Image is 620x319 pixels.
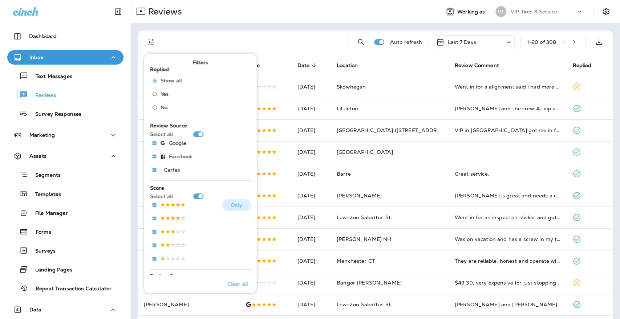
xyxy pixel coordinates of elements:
p: Select all [150,131,173,137]
div: 1 - 20 of 308 [527,39,556,45]
button: Assets [7,149,123,163]
span: Lewiston Sabattus St. [337,301,392,308]
div: Filters [144,49,256,293]
span: Review Source [150,122,187,129]
span: Barre [337,171,351,177]
p: Select all [150,193,173,199]
td: [DATE] [292,119,331,141]
div: $49.30, very expensive for just stopping a leak in one tire, but I didn’t have to make an appoint... [455,279,561,286]
button: Settings [600,5,613,18]
span: Replied [572,62,601,69]
td: [DATE] [292,141,331,163]
p: Marketing [29,132,55,138]
p: Only [230,202,242,208]
span: Score [150,185,164,191]
span: Location [337,62,358,69]
div: Went in for an inspection sticker and got a quicker day than the dealership,very polite and great... [455,214,561,221]
span: Review Status [150,273,186,279]
div: Tim and Lisa have always treated me very well. Pleasant to deal with and kind. Brian is the one w... [455,301,561,308]
p: Data [29,307,42,312]
p: Assets [29,153,46,159]
div: VIP in Rochester got me in for an alignment at the last minute and did a great job. Much apprecia... [455,127,561,134]
td: [DATE] [292,294,331,315]
span: Location [337,62,367,69]
button: Dashboard [7,29,123,44]
span: [PERSON_NAME] NH [337,236,391,242]
p: Landing Pages [28,267,72,274]
span: Lewiston Sabattus St. [337,214,392,221]
button: Surveys [7,243,123,258]
span: Littleton [337,105,358,112]
div: Went in for a alignment said I had more wrong couldn't do the alignment. Brought it somewhere els... [455,83,561,90]
span: Filters [193,60,208,66]
span: Yes [160,91,168,97]
p: Auto refresh [390,39,422,45]
button: Search Reviews [354,35,368,49]
span: Score [246,62,269,69]
button: Data [7,302,123,317]
span: Working as: [457,9,488,15]
button: Templates [7,186,123,201]
p: Dashboard [29,33,57,39]
button: Marketing [7,128,123,142]
span: Replied [150,66,169,73]
span: Manchester CT [337,258,375,264]
button: Repeat Transaction Calculator [7,281,123,296]
span: Review Comment [455,62,499,69]
td: [DATE] [292,76,331,98]
p: File Manager [28,210,68,217]
button: Reviews [7,87,123,102]
td: [DATE] [292,250,331,272]
p: Segments [28,172,61,179]
div: They are reliable, honest and operate with integrity. I recommend them to anyone who is looking f... [455,257,561,265]
p: Carfax [163,167,180,173]
button: Survey Responses [7,106,123,121]
span: Skowhegan [337,83,366,90]
p: Surveys [28,248,56,255]
td: [DATE] [292,98,331,119]
td: [DATE] [292,206,331,228]
span: Date [297,62,310,69]
button: Export as CSV [592,35,606,49]
button: Only [222,199,251,211]
button: Text Messages [7,68,123,83]
span: Review Comment [455,62,508,69]
p: Clear all [227,281,248,287]
button: Inbox [7,50,123,65]
button: File Manager [7,205,123,220]
td: [DATE] [292,163,331,185]
div: Chris is great and needs a raise! He helped out immensely with a critical engine issue while on a... [455,192,561,199]
span: Date [297,62,319,69]
div: Was on vacation and has a screw in my tire side wall. I called and they got me right in. Since th... [455,236,561,243]
span: [GEOGRAPHIC_DATA] ([STREET_ADDRESS]) [337,127,451,134]
button: Clear all [224,275,251,293]
td: [DATE] [292,185,331,206]
p: Text Messages [28,73,72,80]
p: Last 7 Days [447,39,476,45]
span: Show all [160,78,182,83]
p: Reviews [145,6,182,17]
p: Forms [28,229,51,236]
p: [PERSON_NAME] [144,302,234,307]
button: Filters [144,35,158,49]
p: Templates [28,191,61,198]
div: VT [495,6,506,17]
p: Google [169,140,186,146]
button: Collapse Sidebar [108,4,128,19]
p: Survey Responses [28,111,81,118]
p: VIP Tires & Service [511,9,557,15]
span: Bangor [PERSON_NAME] [337,279,402,286]
div: Great service. [455,170,561,177]
p: Facebook [169,154,192,159]
div: Chris and the crew At vip are great to work with always trust them with my truck [455,105,561,112]
p: Reviews [28,92,56,99]
button: Landing Pages [7,262,123,277]
span: Replied [572,62,591,69]
button: Segments [7,167,123,183]
td: [DATE] [292,272,331,294]
button: Forms [7,224,123,239]
td: [DATE] [292,228,331,250]
p: Inbox [29,54,43,60]
p: Repeat Transaction Calculator [28,286,112,293]
span: [PERSON_NAME] [337,192,382,199]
